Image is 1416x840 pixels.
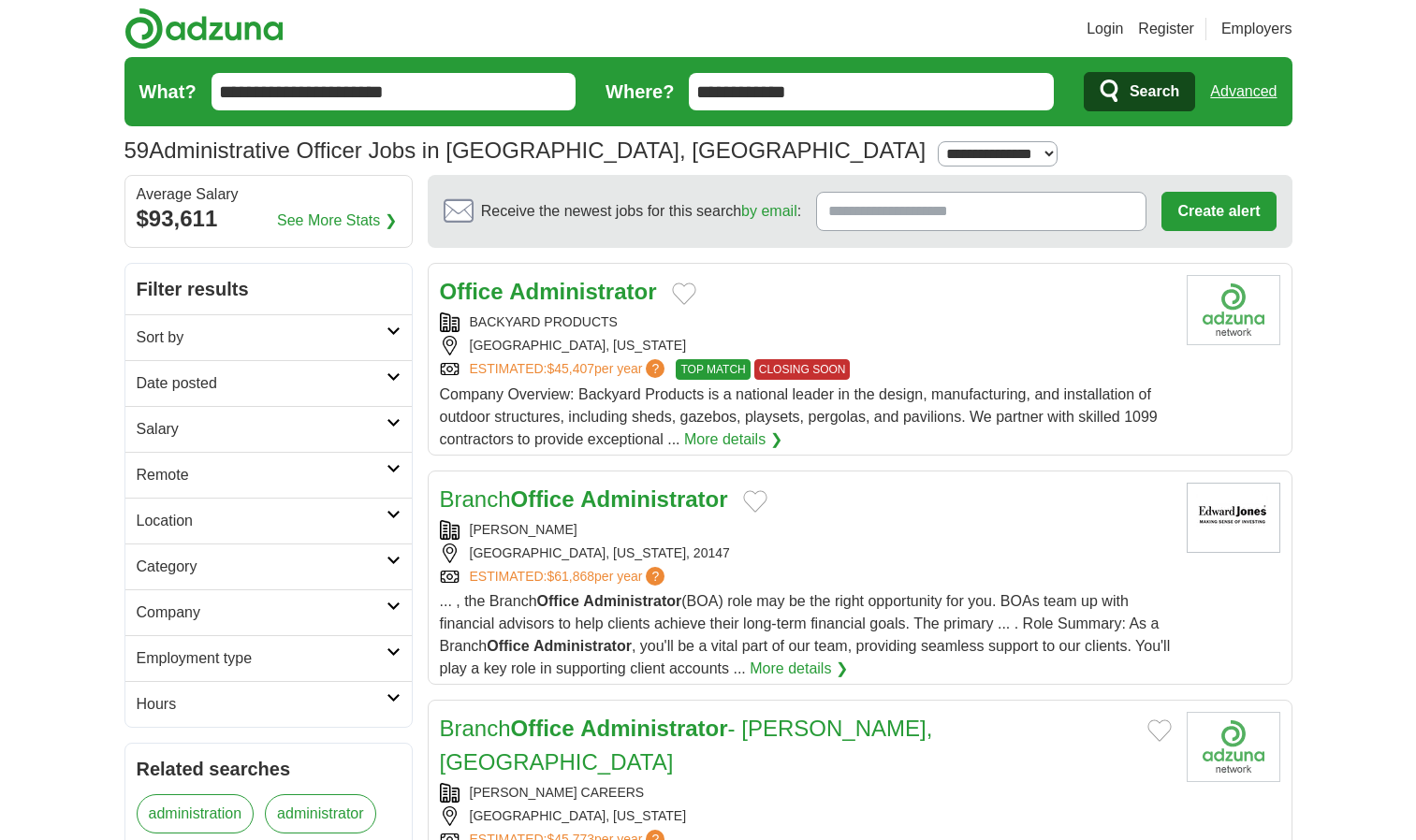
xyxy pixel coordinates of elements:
[547,361,594,376] span: $45,407
[137,202,401,236] div: $93,611
[547,569,594,584] span: $61,868
[124,138,927,163] h1: Administrative Officer Jobs in [GEOGRAPHIC_DATA], [GEOGRAPHIC_DATA]
[137,464,387,486] h2: Remote
[440,543,1172,563] div: [GEOGRAPHIC_DATA], [US_STATE], 20147
[440,386,1158,447] span: Company Overview: Backyard Products is a national leader in the design, manufacturing, and instal...
[1210,73,1277,110] a: Advanced
[1084,72,1195,111] button: Search
[511,486,575,512] strong: Office
[440,806,1172,826] div: [GEOGRAPHIC_DATA], [US_STATE]
[743,490,767,513] button: Add to favorite jobs
[125,589,412,635] a: Company
[440,279,657,304] a: Office Administrator
[125,543,412,589] a: Category
[137,187,401,202] div: Average Salary
[137,693,387,716] h2: Hours
[139,78,197,106] label: What?
[440,783,1172,803] div: [PERSON_NAME] CAREERS
[137,326,387,349] h2: Sort by
[1130,73,1179,110] span: Search
[137,510,387,532] h2: Location
[440,716,933,775] a: BranchOffice Administrator- [PERSON_NAME], [GEOGRAPHIC_DATA]
[1147,719,1172,742] button: Add to favorite jobs
[137,556,387,578] h2: Category
[1221,18,1292,40] a: Employers
[580,716,727,741] strong: Administrator
[440,279,504,304] strong: Office
[481,200,801,223] span: Receive the newest jobs for this search :
[511,716,575,741] strong: Office
[606,78,674,106] label: Where?
[137,755,401,783] h2: Related searches
[125,498,412,543] a: Location
[470,567,669,587] a: ESTIMATED:$61,868per year?
[125,681,412,727] a: Hours
[1187,483,1280,553] img: Edward Jones logo
[1187,712,1280,782] img: Company logo
[1161,192,1276,231] button: Create alert
[470,359,669,380] a: ESTIMATED:$45,407per year?
[583,593,681,609] strong: Administrator
[137,372,387,395] h2: Date posted
[440,312,1172,332] div: BACKYARD PRODUCTS
[684,428,782,451] a: More details ❯
[750,658,848,680] a: More details ❯
[1187,275,1280,345] img: Company logo
[440,336,1172,355] div: [GEOGRAPHIC_DATA], [US_STATE]
[137,647,387,670] h2: Employment type
[125,264,412,314] h2: Filter results
[137,601,387,624] h2: Company
[646,359,664,378] span: ?
[676,359,750,380] span: TOP MATCH
[509,279,656,304] strong: Administrator
[533,638,632,654] strong: Administrator
[137,794,255,833] a: administration
[741,203,797,219] a: by email
[440,486,728,512] a: BranchOffice Administrator
[487,638,529,654] strong: Office
[265,794,375,833] a: administrator
[125,635,412,681] a: Employment type
[124,134,150,167] span: 59
[137,418,387,441] h2: Salary
[646,567,664,586] span: ?
[125,314,412,360] a: Sort by
[1138,18,1194,40] a: Register
[125,406,412,452] a: Salary
[580,486,727,512] strong: Administrator
[537,593,579,609] strong: Office
[125,360,412,406] a: Date posted
[672,282,696,305] button: Add to favorite jobs
[1087,18,1123,40] a: Login
[277,210,397,232] a: See More Stats ❯
[440,593,1171,676] span: ... , the Branch (BOA) role may be the right opportunity for you. BOAs team up with financial adv...
[754,359,851,380] span: CLOSING SOON
[124,7,284,50] img: Adzuna logo
[125,452,412,498] a: Remote
[470,522,577,537] a: [PERSON_NAME]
